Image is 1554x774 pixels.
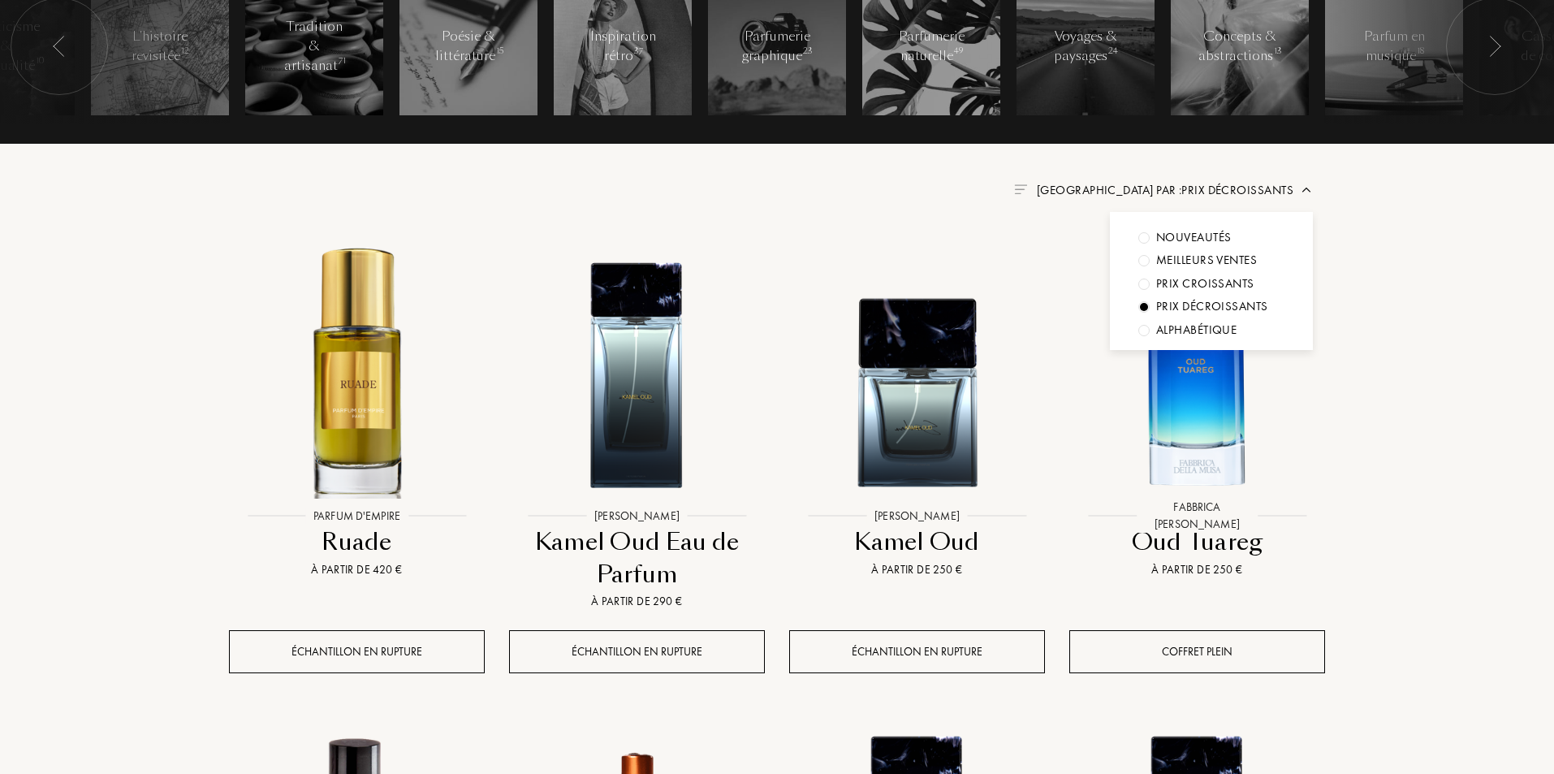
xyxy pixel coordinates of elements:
[1198,27,1281,66] div: Concepts & abstractions
[280,17,349,76] div: Tradition & artisanat
[53,36,66,57] img: arr_left.svg
[1069,228,1325,599] a: Oud Tuareg Fabbrica Della MusaFabbrica [PERSON_NAME]Oud TuaregÀ partir de 250 €
[742,27,812,66] div: Parfumerie graphique
[509,630,765,673] div: Échantillon en rupture
[496,45,503,57] span: 15
[634,45,643,57] span: 37
[1071,246,1323,499] img: Oud Tuareg Fabbrica Della Musa
[1069,630,1325,673] div: Coffret plein
[803,45,813,57] span: 23
[1156,321,1237,339] div: Alphabétique
[231,246,483,499] img: Ruade Parfum d'Empire
[511,246,763,499] img: Kamel Oud Eau de Parfum Sora Dora
[509,228,765,630] a: Kamel Oud Eau de Parfum Sora Dora[PERSON_NAME]Kamel Oud Eau de ParfumÀ partir de 290 €
[589,27,658,66] div: Inspiration rétro
[235,561,478,578] div: À partir de 420 €
[229,630,485,673] div: Échantillon en rupture
[516,593,758,610] div: À partir de 290 €
[229,228,485,599] a: Ruade Parfum d'EmpireParfum d'EmpireRuadeÀ partir de 420 €
[516,526,758,590] div: Kamel Oud Eau de Parfum
[796,561,1038,578] div: À partir de 250 €
[1014,184,1027,194] img: filter_by.png
[1076,561,1319,578] div: À partir de 250 €
[789,630,1045,673] div: Échantillon en rupture
[1300,184,1313,197] img: arrow.png
[1037,182,1293,198] span: [GEOGRAPHIC_DATA] par : Prix décroissants
[791,246,1043,499] img: Kamel Oud Sora Dora
[1108,45,1118,57] span: 24
[1051,27,1120,66] div: Voyages & paysages
[339,55,346,67] span: 71
[897,27,966,66] div: Parfumerie naturelle
[954,45,963,57] span: 49
[1156,251,1257,270] div: Meilleurs ventes
[1488,36,1501,57] img: arr_left.svg
[1156,275,1254,293] div: Prix croissants
[789,228,1045,599] a: Kamel Oud Sora Dora[PERSON_NAME]Kamel OudÀ partir de 250 €
[434,27,503,66] div: Poésie & littérature
[1156,228,1232,247] div: Nouveautés
[1156,297,1268,316] div: Prix décroissants
[1274,45,1282,57] span: 13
